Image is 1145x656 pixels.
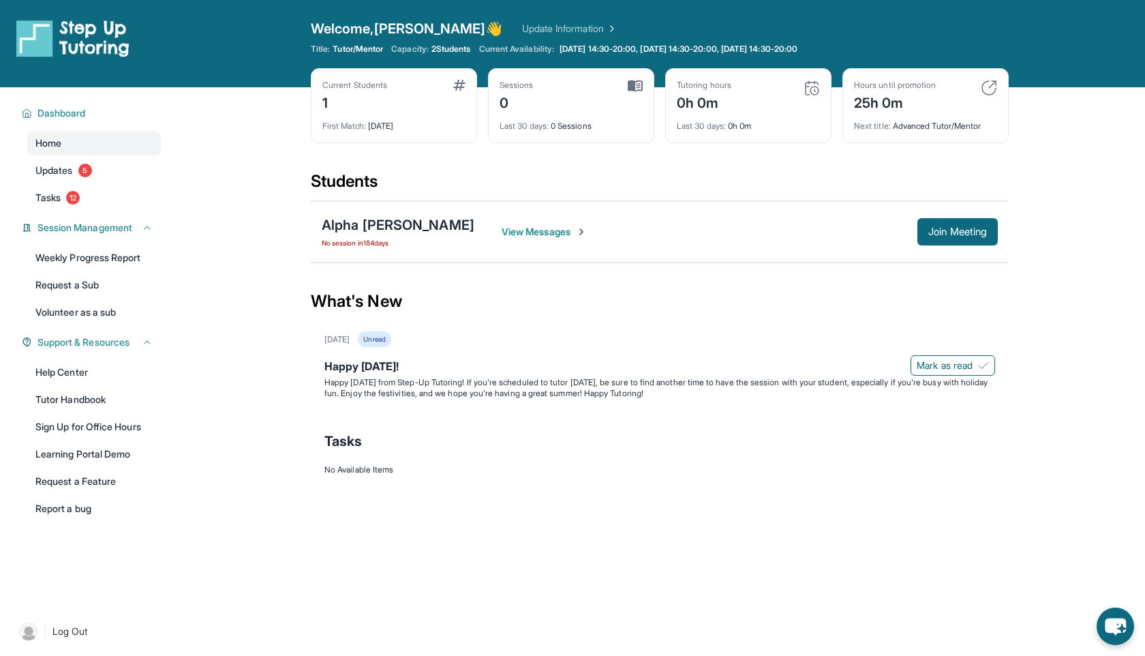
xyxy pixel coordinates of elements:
[16,19,129,57] img: logo
[66,191,80,205] span: 12
[978,360,989,371] img: Mark as read
[500,91,534,113] div: 0
[322,237,474,248] span: No session in 184 days
[27,360,161,385] a: Help Center
[431,44,471,55] span: 2 Students
[324,358,995,377] div: Happy [DATE]!
[27,415,161,439] a: Sign Up for Office Hours
[322,121,366,131] span: First Match :
[27,273,161,297] a: Request a Sub
[37,106,86,120] span: Dashboard
[32,221,153,235] button: Session Management
[854,121,891,131] span: Next title :
[677,80,731,91] div: Tutoring hours
[804,80,820,96] img: card
[324,432,362,451] span: Tasks
[358,331,391,347] div: Unread
[502,225,587,239] span: View Messages
[37,336,129,349] span: Support & Resources
[35,164,73,177] span: Updates
[500,121,549,131] span: Last 30 days :
[27,496,161,521] a: Report a bug
[27,131,161,155] a: Home
[677,91,731,113] div: 0h 0m
[27,300,161,325] a: Volunteer as a sub
[324,334,350,345] div: [DATE]
[322,215,474,235] div: Alpha [PERSON_NAME]
[35,191,61,205] span: Tasks
[917,218,998,245] button: Join Meeting
[324,464,995,475] div: No Available Items
[32,106,153,120] button: Dashboard
[854,113,997,132] div: Advanced Tutor/Mentor
[14,616,161,646] a: |Log Out
[32,336,153,349] button: Support & Resources
[311,44,330,55] span: Title:
[35,136,61,150] span: Home
[911,355,995,376] button: Mark as read
[52,625,88,638] span: Log Out
[522,22,617,35] a: Update Information
[981,80,997,96] img: card
[453,80,465,91] img: card
[324,377,995,399] p: Happy [DATE] from Step-Up Tutoring! If you're scheduled to tutor [DATE], be sure to find another ...
[37,221,132,235] span: Session Management
[854,80,936,91] div: Hours until promotion
[628,80,643,92] img: card
[27,185,161,210] a: Tasks12
[557,44,800,55] a: [DATE] 14:30-20:00, [DATE] 14:30-20:00, [DATE] 14:30-20:00
[19,622,38,641] img: user-img
[560,44,797,55] span: [DATE] 14:30-20:00, [DATE] 14:30-20:00, [DATE] 14:30-20:00
[44,623,47,640] span: |
[576,226,587,237] img: Chevron-Right
[311,19,503,38] span: Welcome, [PERSON_NAME] 👋
[27,442,161,466] a: Learning Portal Demo
[677,113,820,132] div: 0h 0m
[333,44,383,55] span: Tutor/Mentor
[27,387,161,412] a: Tutor Handbook
[322,80,387,91] div: Current Students
[917,359,973,372] span: Mark as read
[27,158,161,183] a: Updates5
[391,44,429,55] span: Capacity:
[322,91,387,113] div: 1
[677,121,726,131] span: Last 30 days :
[311,170,1009,200] div: Students
[854,91,936,113] div: 25h 0m
[1097,608,1134,645] button: chat-button
[27,245,161,270] a: Weekly Progress Report
[27,469,161,494] a: Request a Feature
[604,22,617,35] img: Chevron Right
[928,228,987,236] span: Join Meeting
[479,44,554,55] span: Current Availability:
[500,80,534,91] div: Sessions
[78,164,92,177] span: 5
[500,113,643,132] div: 0 Sessions
[311,271,1009,331] div: What's New
[322,113,465,132] div: [DATE]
